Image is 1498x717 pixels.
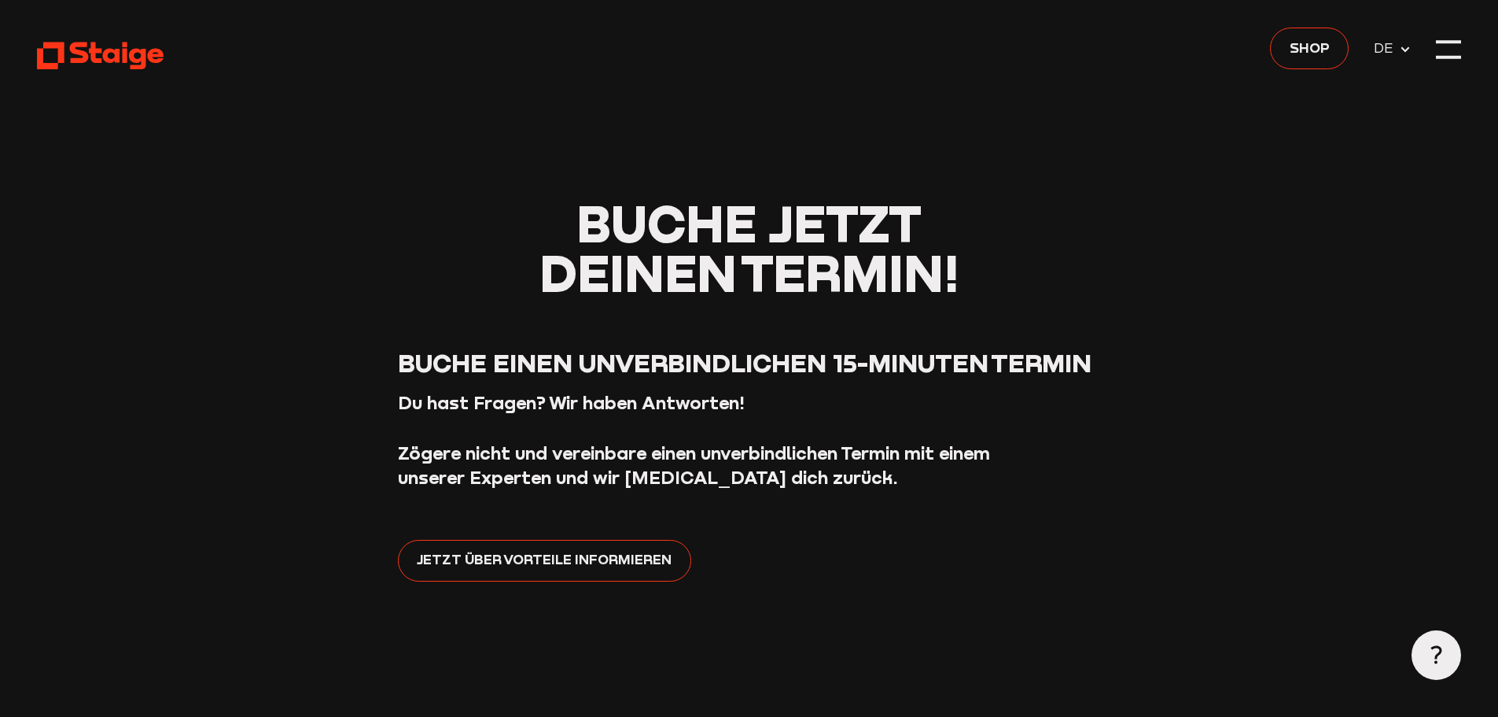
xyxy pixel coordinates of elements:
span: Buche einen unverbindlichen 15-Minuten Termin [398,347,1091,378]
strong: Zögere nicht und vereinbare einen unverbindlichen Termin mit einem unserer Experten und wir [MEDI... [398,442,990,489]
a: Shop [1270,28,1349,69]
span: Buche jetzt deinen Termin! [539,192,959,303]
strong: Du hast Fragen? Wir haben Antworten! [398,392,745,413]
span: DE [1374,37,1399,59]
span: Jetzt über Vorteile informieren [417,549,672,571]
span: Shop [1290,36,1330,58]
a: Jetzt über Vorteile informieren [398,540,691,582]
